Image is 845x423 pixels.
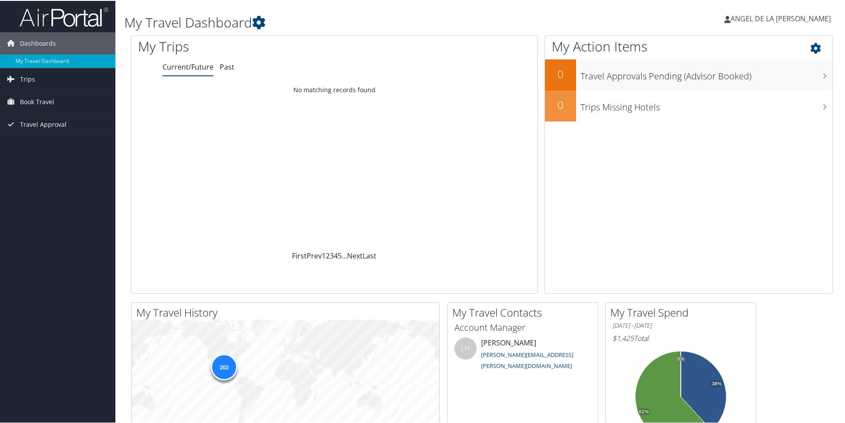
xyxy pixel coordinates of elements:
tspan: 38% [712,380,722,386]
h2: My Travel Spend [610,304,756,319]
a: Current/Future [162,61,213,71]
h2: 0 [545,97,576,112]
img: airportal-logo.png [20,6,108,27]
a: 2 [326,250,330,260]
span: Trips [20,67,35,90]
a: [PERSON_NAME][EMAIL_ADDRESS][PERSON_NAME][DOMAIN_NAME] [481,350,573,369]
a: 5 [338,250,342,260]
h2: My Travel History [136,304,439,319]
h3: Travel Approvals Pending (Advisor Booked) [580,65,833,82]
tspan: 0% [677,356,684,361]
span: Book Travel [20,90,54,112]
a: 1 [322,250,326,260]
a: 3 [330,250,334,260]
h1: My Travel Dashboard [124,12,601,31]
a: First [292,250,307,260]
li: [PERSON_NAME] [450,337,596,373]
div: 202 [211,353,237,380]
h6: Total [612,333,749,342]
h6: [DATE] - [DATE] [612,321,749,329]
h1: My Trips [138,36,362,55]
a: 0Travel Approvals Pending (Advisor Booked) [545,59,833,90]
span: $1,425 [612,333,634,342]
h2: 0 [545,66,576,81]
h1: My Action Items [545,36,833,55]
a: 4 [334,250,338,260]
div: LH [454,337,477,359]
h3: Trips Missing Hotels [580,96,833,113]
span: ANGEL DE LA [PERSON_NAME] [730,13,831,23]
td: No matching records found [131,81,537,97]
a: ANGEL DE LA [PERSON_NAME] [724,4,840,31]
span: Dashboards [20,31,56,54]
h2: My Travel Contacts [452,304,598,319]
a: Next [347,250,363,260]
h3: Account Manager [454,321,591,333]
span: Travel Approval [20,113,67,135]
tspan: 62% [639,408,649,414]
a: Last [363,250,376,260]
a: 0Trips Missing Hotels [545,90,833,121]
a: Prev [307,250,322,260]
span: … [342,250,347,260]
a: Past [220,61,234,71]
